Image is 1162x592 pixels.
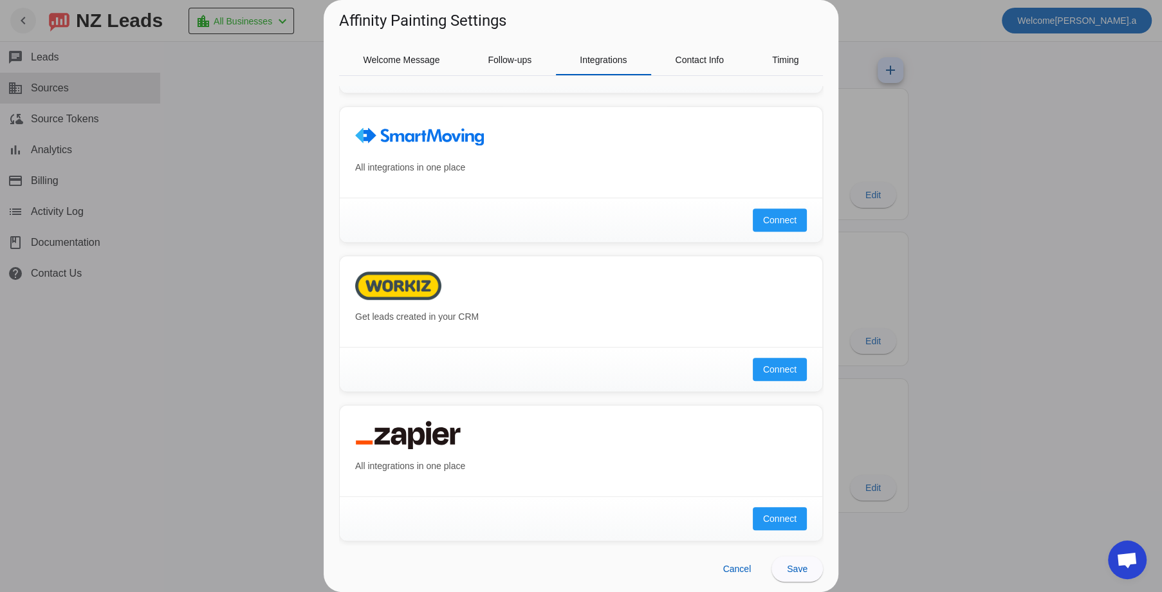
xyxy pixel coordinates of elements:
[753,208,807,232] button: Connect
[753,358,807,381] button: Connect
[763,512,797,525] span: Connect
[675,55,724,64] span: Contact Info
[763,214,797,227] span: Connect
[339,10,506,31] h1: Affinity Painting Settings
[355,459,807,473] p: All integrations in one place
[580,55,627,64] span: Integrations
[355,310,807,324] p: Get leads created in your CRM
[723,564,751,574] span: Cancel
[753,507,807,530] button: Connect
[364,55,440,64] span: Welcome Message
[488,55,531,64] span: Follow-ups
[763,363,797,376] span: Connect
[771,556,823,582] button: Save
[787,564,807,574] span: Save
[1108,541,1147,579] div: Open chat
[712,556,761,582] button: Cancel
[772,55,799,64] span: Timing
[355,161,807,174] p: All integrations in one place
